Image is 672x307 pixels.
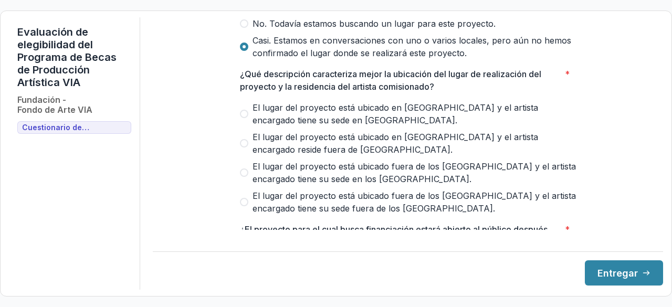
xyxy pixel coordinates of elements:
[17,26,117,89] font: Evaluación de elegibilidad del Programa de Becas de Producción Artística VIA
[22,123,89,141] font: Cuestionario de elegibilidad
[585,260,663,285] button: Entregar
[253,102,538,125] font: El lugar del proyecto está ubicado en [GEOGRAPHIC_DATA] y el artista encargado tiene su sede en [...
[240,69,541,92] font: ¿Qué descripción caracteriza mejor la ubicación del lugar de realización del proyecto y la reside...
[253,161,576,184] font: El lugar del proyecto está ubicado fuera de los [GEOGRAPHIC_DATA] y el artista encargado tiene su...
[253,132,538,155] font: El lugar del proyecto está ubicado en [GEOGRAPHIC_DATA] y el artista encargado reside fuera de [G...
[253,35,571,58] font: Casi. Estamos en conversaciones con uno o varios locales, pero aún no hemos confirmado el lugar d...
[597,268,638,279] font: Entregar
[17,94,66,105] font: Fundación -
[240,224,548,247] font: ¿El proyecto para el cual busca financiación estará abierto al público después del [DATE][PERSON_...
[253,190,576,214] font: El lugar del proyecto está ubicado fuera de los [GEOGRAPHIC_DATA] y el artista encargado tiene su...
[253,18,496,29] font: No. Todavía estamos buscando un lugar para este proyecto.
[17,104,92,115] font: Fondo de Arte VIA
